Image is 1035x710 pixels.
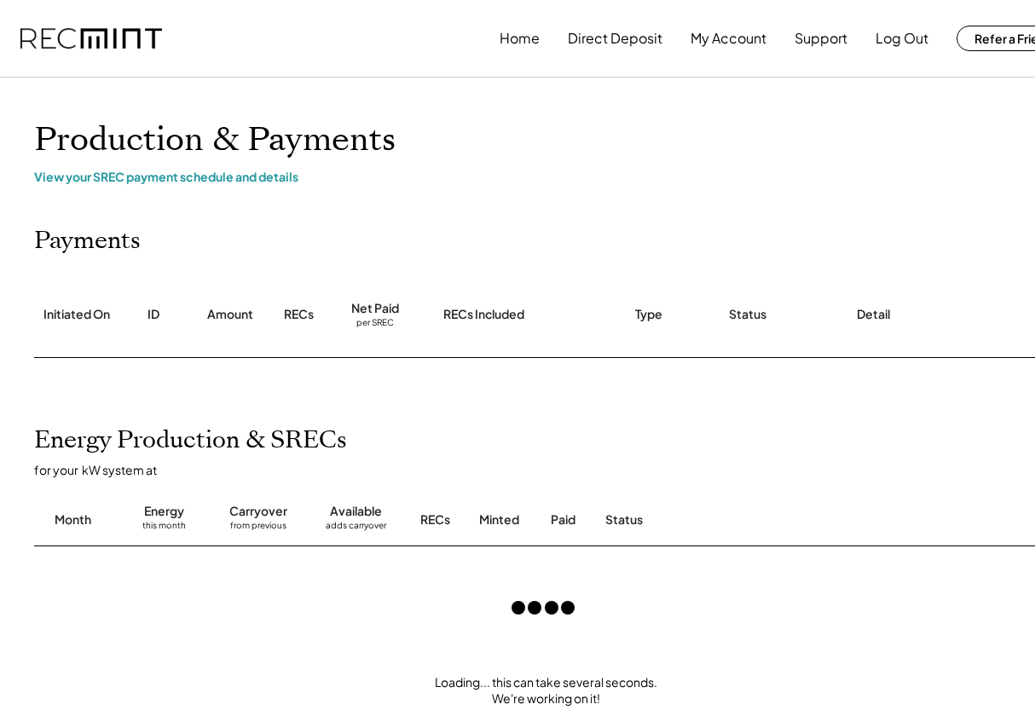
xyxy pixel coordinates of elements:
div: this month [142,520,186,537]
div: Minted [479,511,519,528]
div: RECs [420,511,450,528]
div: Initiated On [43,306,110,323]
div: ID [147,306,159,323]
div: Status [729,306,766,323]
div: Energy [144,503,184,520]
div: RECs [284,306,314,323]
div: Available [330,503,382,520]
button: My Account [691,21,766,55]
div: Paid [551,511,575,528]
div: per SREC [356,317,394,330]
div: Amount [207,306,253,323]
button: Direct Deposit [568,21,662,55]
h2: Energy Production & SRECs [34,426,347,455]
div: Month [55,511,91,528]
h2: Payments [34,227,141,256]
div: Status [605,511,895,528]
div: Net Paid [351,300,399,317]
button: Log Out [876,21,928,55]
div: Type [635,306,662,323]
button: Support [795,21,847,55]
div: Carryover [229,503,287,520]
img: recmint-logotype%403x.png [20,28,162,49]
div: adds carryover [326,520,386,537]
div: from previous [230,520,286,537]
button: Home [500,21,540,55]
div: Detail [857,306,890,323]
div: RECs Included [443,306,524,323]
